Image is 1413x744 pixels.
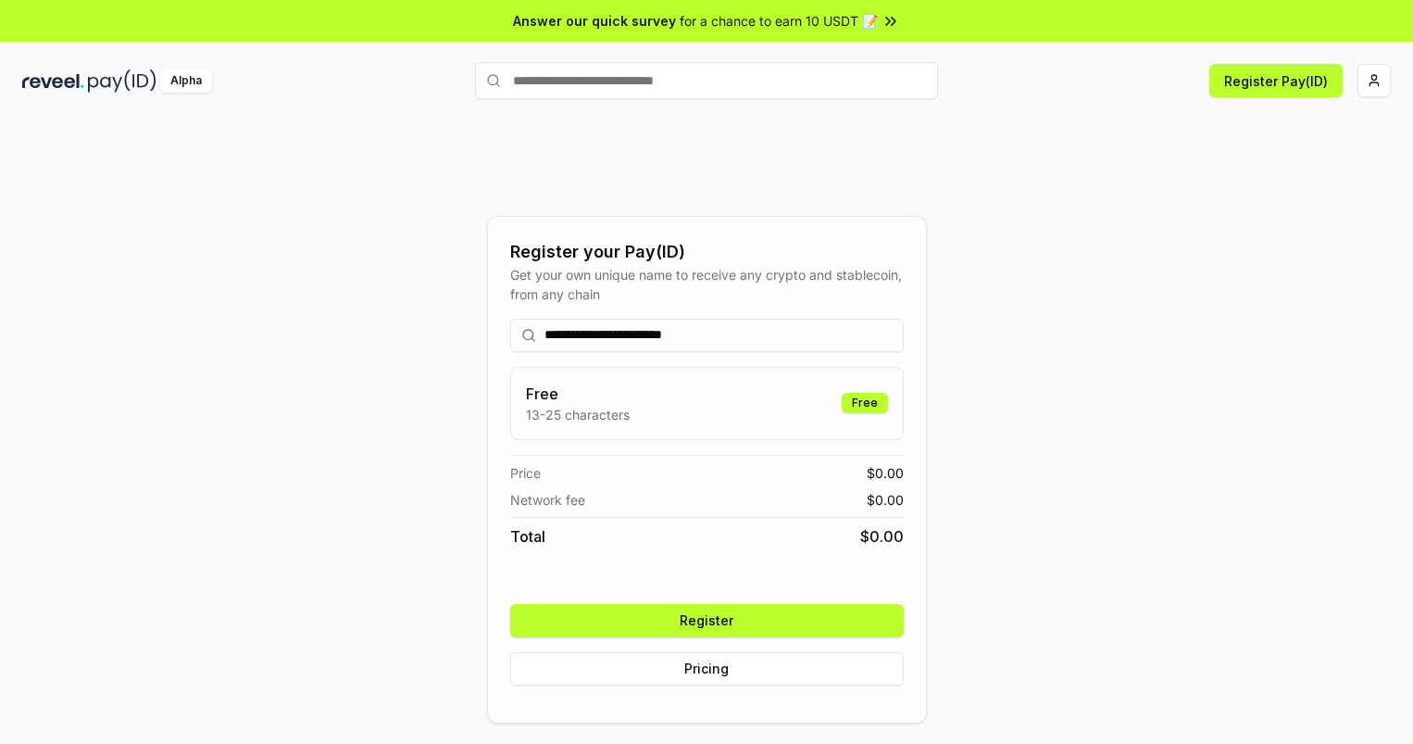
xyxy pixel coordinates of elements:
[160,69,212,93] div: Alpha
[510,463,541,483] span: Price
[867,490,904,510] span: $ 0.00
[510,525,545,548] span: Total
[510,265,904,304] div: Get your own unique name to receive any crypto and stablecoin, from any chain
[526,405,630,424] p: 13-25 characters
[526,383,630,405] h3: Free
[842,393,888,413] div: Free
[860,525,904,548] span: $ 0.00
[510,239,904,265] div: Register your Pay(ID)
[510,490,585,510] span: Network fee
[510,604,904,637] button: Register
[867,463,904,483] span: $ 0.00
[510,652,904,686] button: Pricing
[1209,64,1343,97] button: Register Pay(ID)
[88,69,156,93] img: pay_id
[513,11,676,31] span: Answer our quick survey
[22,69,84,93] img: reveel_dark
[680,11,878,31] span: for a chance to earn 10 USDT 📝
